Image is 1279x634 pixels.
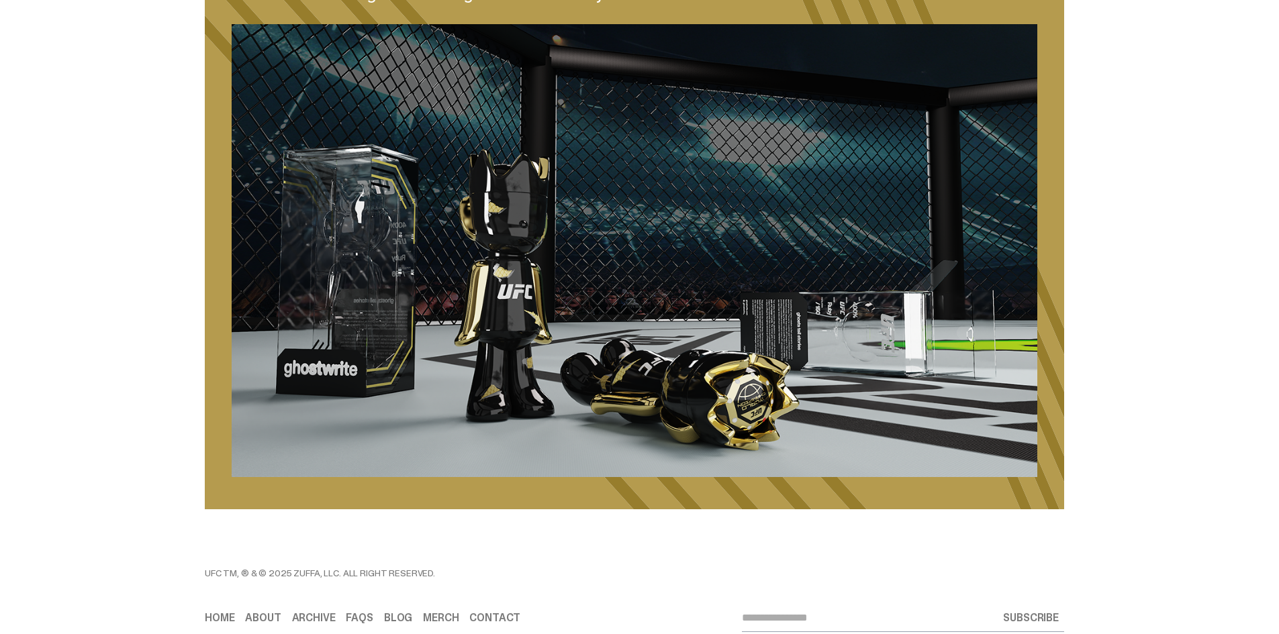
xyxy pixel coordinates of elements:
[469,613,520,623] a: Contact
[423,613,459,623] a: Merch
[346,613,373,623] a: FAQs
[205,613,234,623] a: Home
[998,604,1064,631] button: SUBSCRIBE
[292,613,336,623] a: Archive
[245,613,281,623] a: About
[205,568,742,578] div: UFC TM, ® & © 2025 ZUFFA, LLC. ALL RIGHT RESERVED.
[232,24,1037,477] img: ghost story image
[384,613,412,623] a: Blog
